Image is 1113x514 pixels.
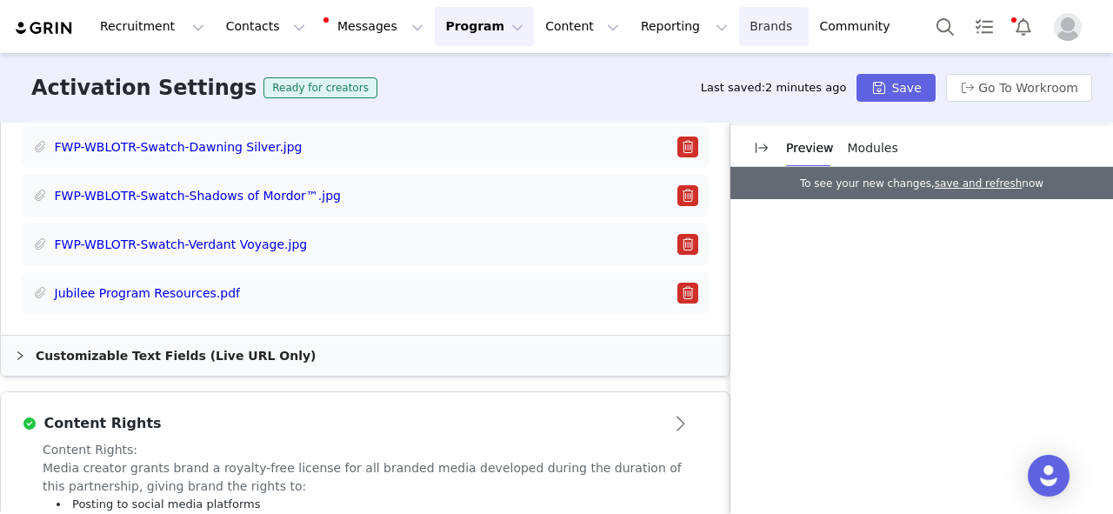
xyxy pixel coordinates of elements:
[90,7,215,46] button: Recruitment
[655,410,709,437] button: Open module
[856,74,935,102] button: Save
[701,81,847,94] span: Last saved:
[1028,455,1070,497] div: Open Intercom Messenger
[810,7,909,46] a: Community
[263,77,377,98] span: Ready for creators
[43,461,682,493] span: Media creator grants brand a royalty-free license for all branded media developed during the dura...
[43,496,688,513] li: Posting to social media platforms
[317,7,434,46] button: Messages
[37,413,162,434] h3: Content Rights
[926,7,964,46] button: Search
[1004,7,1043,46] button: Notifications
[739,7,808,46] a: Brands
[15,350,25,361] i: icon: right
[55,187,341,205] a: FWP-WBLOTR-Swatch-Shadows of Mordor™.jpg
[43,443,137,457] span: Content Rights:
[946,74,1092,102] button: Go To Workroom
[216,7,316,46] button: Contacts
[1022,177,1043,190] span: now
[55,284,241,303] a: Jubilee Program Resources.pdf
[535,7,630,46] button: Content
[31,72,257,103] h3: Activation Settings
[1043,13,1099,41] button: Profile
[765,81,846,94] span: 2 minutes ago
[435,7,534,46] button: Program
[786,139,834,157] p: Preview
[848,141,898,155] span: Modules
[55,138,303,157] a: FWP-WBLOTR-Swatch-Dawning Silver.jpg
[14,20,75,37] img: grin logo
[1054,13,1082,41] img: placeholder-profile.jpg
[800,177,935,190] span: To see your new changes,
[935,177,1022,190] a: save and refresh
[1,336,730,376] div: Customizable Text Fields (Live URL Only)
[55,236,308,254] a: FWP-WBLOTR-Swatch-Verdant Voyage.jpg
[965,7,1003,46] a: Tasks
[630,7,738,46] button: Reporting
